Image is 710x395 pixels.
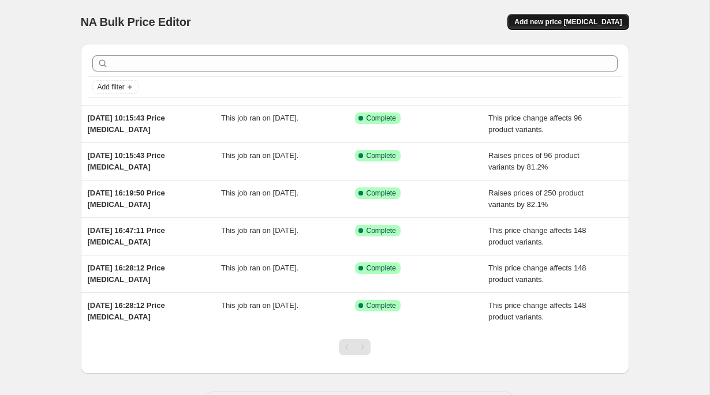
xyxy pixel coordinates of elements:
span: Complete [367,301,396,310]
span: Add new price [MEDICAL_DATA] [514,17,622,27]
span: This price change affects 148 product variants. [488,226,586,246]
span: [DATE] 16:19:50 Price [MEDICAL_DATA] [88,189,165,209]
span: [DATE] 16:28:12 Price [MEDICAL_DATA] [88,301,165,321]
span: Complete [367,114,396,123]
span: [DATE] 10:15:43 Price [MEDICAL_DATA] [88,151,165,171]
nav: Pagination [339,339,371,355]
span: NA Bulk Price Editor [81,16,191,28]
span: This job ran on [DATE]. [221,114,298,122]
span: This job ran on [DATE]. [221,226,298,235]
span: [DATE] 16:47:11 Price [MEDICAL_DATA] [88,226,165,246]
span: This job ran on [DATE]. [221,301,298,310]
span: This price change affects 96 product variants. [488,114,582,134]
span: [DATE] 16:28:12 Price [MEDICAL_DATA] [88,264,165,284]
span: This price change affects 148 product variants. [488,301,586,321]
span: This job ran on [DATE]. [221,189,298,197]
button: Add filter [92,80,139,94]
span: This job ran on [DATE]. [221,264,298,272]
span: Complete [367,226,396,235]
span: Raises prices of 250 product variants by 82.1% [488,189,584,209]
span: This job ran on [DATE]. [221,151,298,160]
button: Add new price [MEDICAL_DATA] [507,14,629,30]
span: Complete [367,264,396,273]
span: Add filter [98,82,125,92]
span: This price change affects 148 product variants. [488,264,586,284]
span: Raises prices of 96 product variants by 81.2% [488,151,580,171]
span: [DATE] 10:15:43 Price [MEDICAL_DATA] [88,114,165,134]
span: Complete [367,151,396,160]
span: Complete [367,189,396,198]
